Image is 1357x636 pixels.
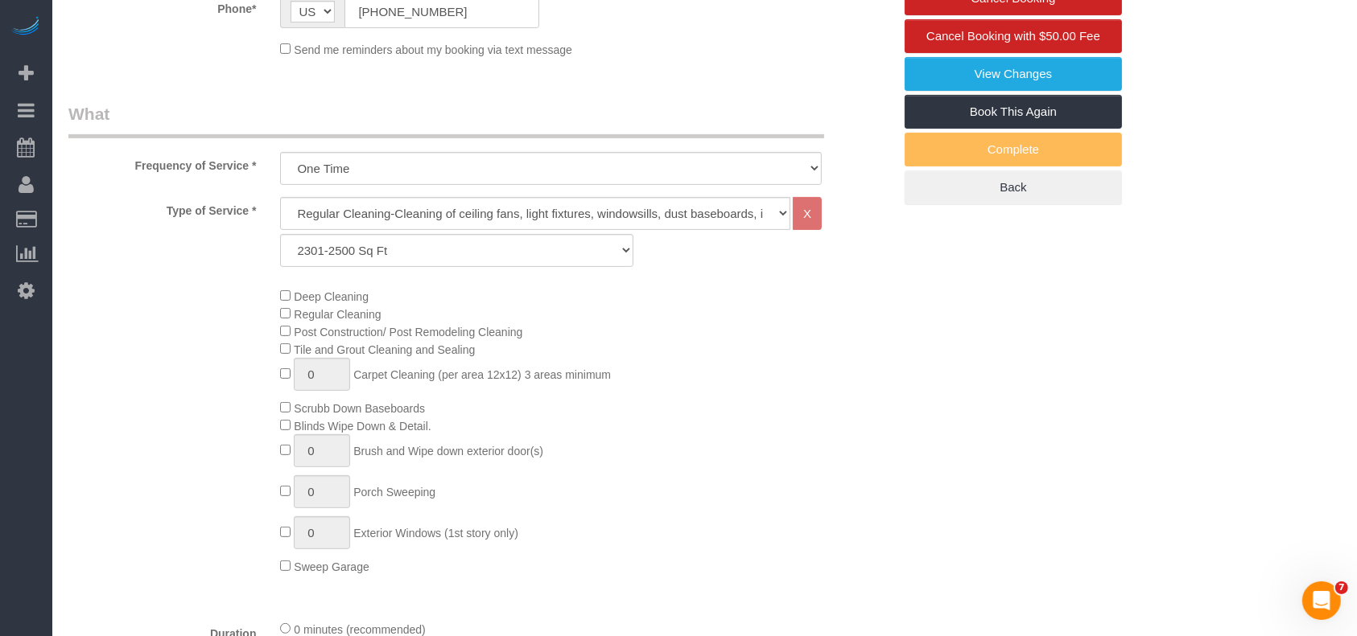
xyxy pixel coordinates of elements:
[294,326,522,339] span: Post Construction/ Post Remodeling Cleaning
[905,170,1122,204] a: Back
[353,368,611,381] span: Carpet Cleaning (per area 12x12) 3 areas minimum
[294,560,369,573] span: Sweep Garage
[353,445,543,458] span: Brush and Wipe down exterior door(s)
[10,16,42,39] img: Automaid Logo
[905,19,1122,53] a: Cancel Booking with $50.00 Fee
[68,102,824,138] legend: What
[294,290,369,303] span: Deep Cleaning
[1302,581,1341,620] iframe: Intercom live chat
[56,197,268,219] label: Type of Service *
[294,43,572,56] span: Send me reminders about my booking via text message
[294,402,425,415] span: Scrubb Down Baseboards
[353,527,518,540] span: Exterior Windows (1st story only)
[294,343,475,356] span: Tile and Grout Cleaning and Sealing
[294,420,431,433] span: Blinds Wipe Down & Detail.
[905,57,1122,91] a: View Changes
[56,152,268,174] label: Frequency of Service *
[294,623,425,636] span: 0 minutes (recommended)
[294,308,381,321] span: Regular Cleaning
[1335,581,1348,594] span: 7
[926,29,1100,43] span: Cancel Booking with $50.00 Fee
[353,486,435,499] span: Porch Sweeping
[905,95,1122,129] a: Book This Again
